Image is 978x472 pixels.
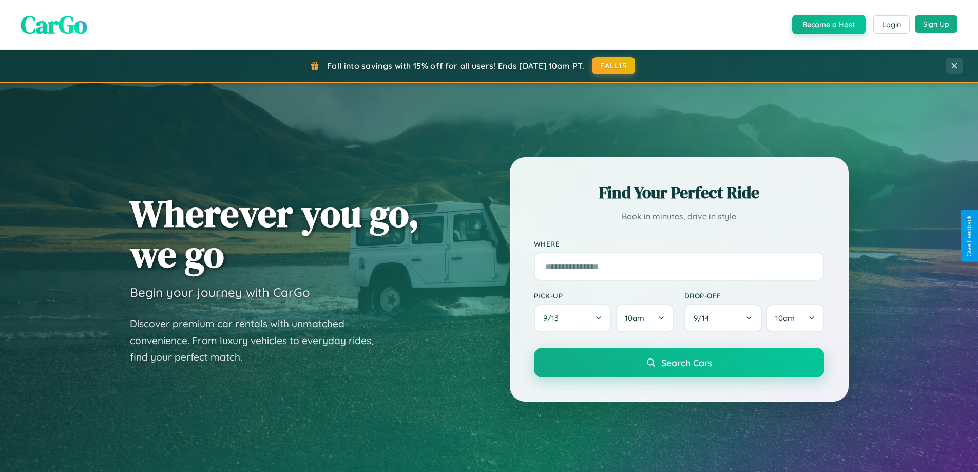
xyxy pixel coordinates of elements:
span: 9 / 14 [694,313,714,323]
span: 10am [625,313,644,323]
label: Drop-off [684,291,824,300]
h1: Wherever you go, we go [130,193,419,274]
h2: Find Your Perfect Ride [534,181,824,204]
button: 9/14 [684,304,762,332]
button: 10am [766,304,824,332]
span: 9 / 13 [543,313,564,323]
button: 9/13 [534,304,612,332]
button: FALL15 [592,57,635,74]
button: 10am [616,304,674,332]
button: Sign Up [915,15,957,33]
p: Book in minutes, drive in style [534,209,824,224]
p: Discover premium car rentals with unmatched convenience. From luxury vehicles to everyday rides, ... [130,315,387,366]
button: Become a Host [792,15,866,34]
span: Search Cars [661,357,712,368]
div: Give Feedback [966,215,973,257]
span: CarGo [21,8,87,42]
button: Search Cars [534,348,824,377]
h3: Begin your journey with CarGo [130,285,310,300]
label: Where [534,239,824,248]
label: Pick-up [534,291,674,300]
button: Login [873,15,910,34]
span: Fall into savings with 15% off for all users! Ends [DATE] 10am PT. [327,61,584,71]
span: 10am [775,313,795,323]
